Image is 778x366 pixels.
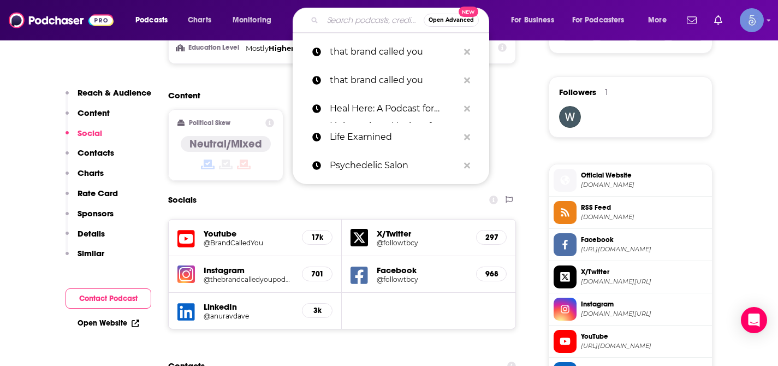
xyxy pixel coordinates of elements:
button: Content [66,108,110,128]
h5: 17k [311,233,323,242]
p: Details [78,228,105,239]
h5: 701 [311,269,323,279]
button: Reach & Audience [66,87,151,108]
p: Content [78,108,110,118]
button: open menu [225,11,286,29]
p: Similar [78,248,104,258]
span: Logged in as Spiral5-G1 [740,8,764,32]
p: Heal Here: A Podcast for Lightworkers, Healers, & Spiritual Seekers [330,95,459,123]
h5: X/Twitter [377,228,467,239]
h5: Instagram [204,265,294,275]
button: Contact Podcast [66,288,151,309]
button: Charts [66,168,104,188]
h2: Socials [168,190,197,210]
button: Sponsors [66,208,114,228]
div: Open Intercom Messenger [741,307,767,333]
a: that brand called you [293,66,489,95]
button: Show profile menu [740,8,764,32]
button: Rate Card [66,188,118,208]
span: Followers [559,87,596,97]
a: Psychedelic Salon [293,151,489,180]
img: iconImage [177,265,195,283]
span: twitter.com/followtbcy [581,278,708,286]
h5: Youtube [204,228,294,239]
div: Search podcasts, credits, & more... [303,8,500,33]
p: Contacts [78,147,114,158]
a: that brand called you [293,38,489,66]
span: For Business [511,13,554,28]
button: open menu [128,11,182,29]
span: Mostly [246,44,269,52]
p: Rate Card [78,188,118,198]
a: @thebrandcalledyoupodcast [204,275,294,284]
p: Life Examined [330,123,459,151]
h5: 968 [485,269,497,279]
h5: 297 [485,233,497,242]
span: For Podcasters [572,13,625,28]
img: User Profile [740,8,764,32]
a: Instagram[DOMAIN_NAME][URL] [554,298,708,321]
a: Official Website[DOMAIN_NAME] [554,169,708,192]
button: open menu [640,11,680,29]
span: New [459,7,478,17]
a: Heal Here: A Podcast for Lightworkers, Healers, & Spiritual Seekers [293,95,489,123]
span: More [648,13,667,28]
span: Instagram [581,299,708,309]
button: Social [66,128,102,148]
span: instagram.com/thebrandcalledyoupodcast [581,310,708,318]
div: 1 [605,87,608,97]
button: Details [66,228,105,249]
a: YouTube[URL][DOMAIN_NAME] [554,330,708,353]
a: @anuravdave [204,312,294,320]
p: Sponsors [78,208,114,219]
span: Podcasts [135,13,168,28]
a: @followtbcy [377,239,467,247]
a: Open Website [78,318,139,328]
h5: 3k [311,306,323,315]
button: Contacts [66,147,114,168]
input: Search podcasts, credits, & more... [323,11,424,29]
a: X/Twitter[DOMAIN_NAME][URL] [554,265,708,288]
h5: @followtbcy [377,275,467,284]
h2: Political Skew [189,119,230,127]
span: X/Twitter [581,267,708,277]
p: that brand called you [330,38,459,66]
span: Open Advanced [429,17,474,23]
h3: Education Level [177,44,241,51]
span: Facebook [581,235,708,245]
span: anchor.fm [581,213,708,221]
button: Open AdvancedNew [424,14,479,27]
button: open menu [503,11,568,29]
p: Charts [78,168,104,178]
span: Official Website [581,170,708,180]
a: @BrandCalledYou [204,239,294,247]
span: Monitoring [233,13,271,28]
a: Charts [181,11,218,29]
img: weedloversusa [559,106,581,128]
button: open menu [565,11,640,29]
span: YouTube [581,332,708,341]
span: https://www.facebook.com/followtbcy [581,245,708,253]
a: RSS Feed[DOMAIN_NAME] [554,201,708,224]
span: https://www.youtube.com/@BrandCalledYou [581,342,708,350]
span: tbcy.in [581,181,708,189]
a: Show notifications dropdown [682,11,701,29]
img: Podchaser - Follow, Share and Rate Podcasts [9,10,114,31]
p: Psychedelic Salon [330,151,459,180]
h5: LinkedIn [204,302,294,312]
h4: Neutral/Mixed [189,137,262,151]
p: Reach & Audience [78,87,151,98]
a: Show notifications dropdown [710,11,727,29]
h5: Facebook [377,265,467,275]
span: RSS Feed [581,203,708,212]
h2: Content [168,90,508,101]
span: Higher Education [269,44,335,52]
p: Social [78,128,102,138]
span: Charts [188,13,211,28]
